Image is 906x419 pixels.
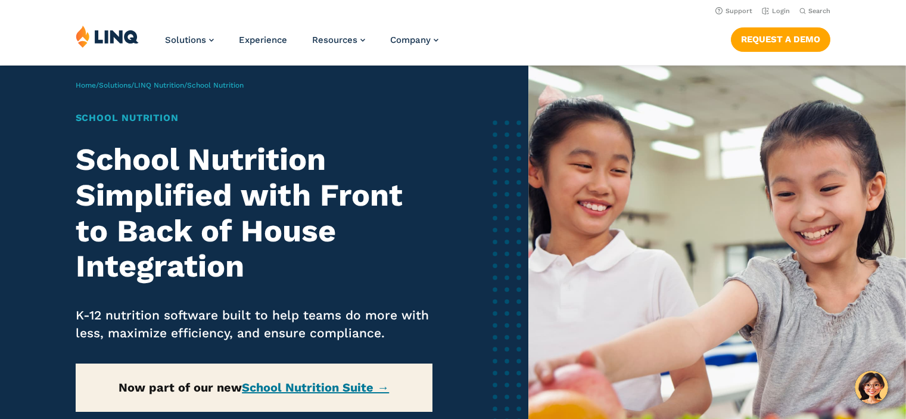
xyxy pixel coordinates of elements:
a: Request a Demo [731,27,830,51]
a: Resources [312,35,365,45]
button: Open Search Bar [799,7,830,15]
a: Company [390,35,438,45]
nav: Button Navigation [731,25,830,51]
strong: Now part of our new [119,380,389,395]
p: K-12 nutrition software built to help teams do more with less, maximize efficiency, and ensure co... [76,306,432,342]
span: Resources [312,35,357,45]
a: Home [76,81,96,89]
a: Support [715,7,752,15]
h2: School Nutrition Simplified with Front to Back of House Integration [76,142,432,284]
a: Experience [239,35,287,45]
a: LINQ Nutrition [134,81,184,89]
span: School Nutrition [187,81,244,89]
span: / / / [76,81,244,89]
h1: School Nutrition [76,111,432,125]
nav: Primary Navigation [165,25,438,64]
span: Solutions [165,35,206,45]
a: School Nutrition Suite → [242,380,389,395]
span: Search [808,7,830,15]
button: Hello, have a question? Let’s chat. [855,371,888,404]
img: LINQ | K‑12 Software [76,25,139,48]
a: Solutions [99,81,131,89]
a: Login [762,7,790,15]
a: Solutions [165,35,214,45]
span: Company [390,35,431,45]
